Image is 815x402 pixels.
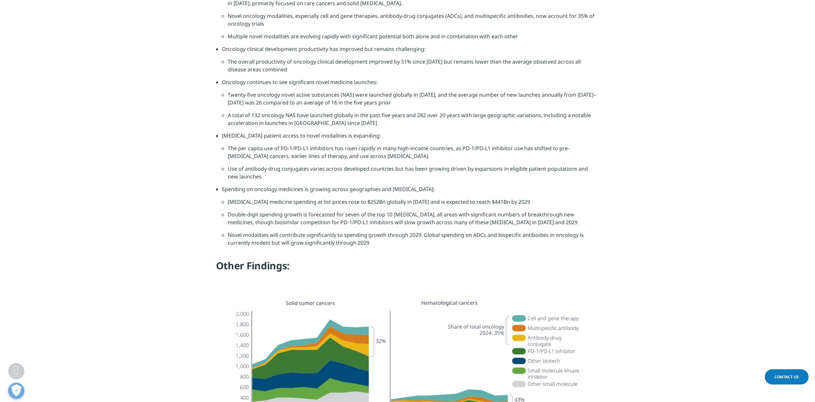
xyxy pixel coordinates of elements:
h4: Other Findings: [216,259,599,277]
button: Open Preferences [8,383,24,399]
li: The per capita use of PD-1/PD-L1 inhibitors has risen rapidly in many high-income countries, as P... [228,144,599,165]
li: [MEDICAL_DATA] patient access to novel modalities is expanding: [222,132,599,144]
li: Oncology continues to see significant novel medicine launches: [222,78,599,91]
li: Oncology clinical development productivity has improved but remains challenging: [222,45,599,58]
span: Contact Us [774,374,799,380]
li: Use of antibody-drug conjugates varies across developed countries but has been growing driven by ... [228,165,599,185]
li: Spending on oncology medicines is growing across geographies and [MEDICAL_DATA]: [222,185,599,198]
li: [MEDICAL_DATA] medicine spending at list prices rose to $252Bn globally in [DATE] and is expected... [228,198,599,211]
li: The overall productivity of oncology clinical development improved by 51% since [DATE] but remain... [228,58,599,78]
a: Contact Us [765,369,809,384]
li: Novel modalities will contribute significantly to spending growth through 2029. Global spending o... [228,231,599,251]
li: Multiple novel modalities are evolving rapidly with significant potential both alone and in combi... [228,32,599,45]
li: A total of 132 oncology NAS have launched globally in the past five years and 282 over 20 years w... [228,111,599,132]
li: Novel oncology modalities, especially cell and gene therapies, antibody-drug conjugates (ADCs), a... [228,12,599,32]
li: Double-digit spending growth is forecasted for seven of the top 10 [MEDICAL_DATA], all areas with... [228,211,599,231]
li: Twenty-five oncology novel active substances (NAS) were launched globally in [DATE], and the aver... [228,91,599,111]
